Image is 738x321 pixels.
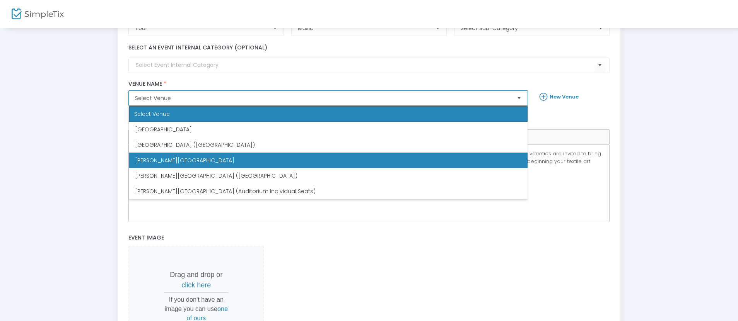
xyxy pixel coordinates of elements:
[135,24,266,32] span: Tour
[594,58,605,73] button: Select
[135,156,234,164] span: [PERSON_NAME][GEOGRAPHIC_DATA]
[550,93,579,100] b: New Venue
[135,141,255,149] span: [GEOGRAPHIC_DATA] ([GEOGRAPHIC_DATA])
[128,234,164,241] span: Event Image
[432,21,443,36] button: Select
[595,21,606,36] button: Select
[270,21,280,36] button: Select
[125,114,613,129] label: About your event
[135,172,297,180] span: [PERSON_NAME][GEOGRAPHIC_DATA] ([GEOGRAPHIC_DATA])
[135,187,316,195] span: [PERSON_NAME][GEOGRAPHIC_DATA] (Auditorium Individual Seats)
[164,270,228,290] p: Drag and drop or
[135,94,511,102] span: Select Venue
[181,281,211,289] span: click here
[128,81,528,88] label: Venue Name
[128,44,267,52] label: Select an event internal category (optional)
[135,126,192,133] span: [GEOGRAPHIC_DATA]
[129,106,528,122] div: Select Venue
[461,24,592,32] span: Select Sub-Category
[514,91,524,105] button: Select
[136,61,594,69] input: Select Event Internal Category
[298,24,429,32] span: Music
